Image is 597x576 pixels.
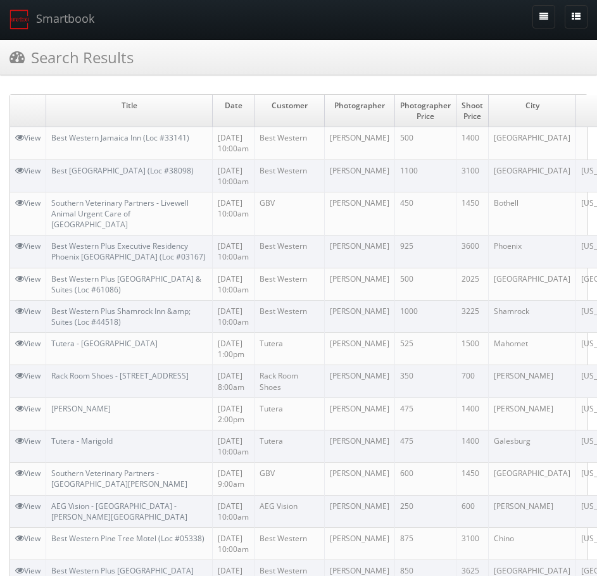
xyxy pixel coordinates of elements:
td: City [489,95,576,127]
a: View [15,565,41,576]
a: AEG Vision - [GEOGRAPHIC_DATA] - [PERSON_NAME][GEOGRAPHIC_DATA] [51,501,187,522]
td: [PERSON_NAME] [325,495,395,527]
td: [PERSON_NAME] [325,430,395,462]
td: Galesburg [489,430,576,462]
td: [GEOGRAPHIC_DATA] [489,463,576,495]
td: 700 [456,365,489,398]
td: 600 [395,463,456,495]
td: 1400 [456,430,489,462]
td: Shoot Price [456,95,489,127]
td: Tutera [255,430,325,462]
td: [DATE] 10:00am [213,527,255,560]
td: 1100 [395,160,456,192]
a: View [15,501,41,511]
td: 525 [395,333,456,365]
td: 3600 [456,235,489,268]
td: [DATE] 10:00am [213,430,255,462]
td: 475 [395,430,456,462]
a: Best Western Plus Executive Residency Phoenix [GEOGRAPHIC_DATA] (Loc #03167) [51,241,206,262]
td: [DATE] 10:00am [213,192,255,235]
td: 1450 [456,463,489,495]
td: [DATE] 9:00am [213,463,255,495]
td: 3100 [456,527,489,560]
td: Best Western [255,127,325,160]
td: [GEOGRAPHIC_DATA] [489,268,576,300]
a: View [15,435,41,446]
td: 250 [395,495,456,527]
img: smartbook-logo.png [9,9,30,30]
td: GBV [255,192,325,235]
td: 3225 [456,300,489,332]
a: View [15,370,41,381]
td: Best Western [255,300,325,332]
td: 1400 [456,127,489,160]
td: Tutera [255,398,325,430]
a: Best Western Plus [GEOGRAPHIC_DATA] & Suites (Loc #61086) [51,273,201,295]
a: View [15,165,41,176]
td: [DATE] 2:00pm [213,398,255,430]
td: 450 [395,192,456,235]
td: 475 [395,398,456,430]
td: Date [213,95,255,127]
td: 500 [395,127,456,160]
td: [GEOGRAPHIC_DATA] [489,160,576,192]
a: View [15,241,41,251]
td: [DATE] 10:00am [213,160,255,192]
td: [PERSON_NAME] [489,398,576,430]
td: AEG Vision [255,495,325,527]
td: Best Western [255,527,325,560]
a: Tutera - Marigold [51,435,113,446]
td: [DATE] 8:00am [213,365,255,398]
a: Tutera - [GEOGRAPHIC_DATA] [51,338,158,349]
a: [PERSON_NAME] [51,403,111,414]
td: Best Western [255,235,325,268]
td: Tutera [255,333,325,365]
a: View [15,197,41,208]
td: 925 [395,235,456,268]
td: Photographer Price [395,95,456,127]
td: Title [46,95,213,127]
td: [PERSON_NAME] [325,192,395,235]
td: [PERSON_NAME] [325,463,395,495]
td: 600 [456,495,489,527]
td: [PERSON_NAME] [325,127,395,160]
td: 3100 [456,160,489,192]
a: View [15,533,41,544]
td: [PERSON_NAME] [325,365,395,398]
td: [PERSON_NAME] [325,160,395,192]
td: Bothell [489,192,576,235]
td: 1400 [456,398,489,430]
td: Phoenix [489,235,576,268]
td: [DATE] 10:00am [213,127,255,160]
td: Rack Room Shoes [255,365,325,398]
td: 500 [395,268,456,300]
td: [PERSON_NAME] [325,235,395,268]
h3: Search Results [9,46,134,68]
td: GBV [255,463,325,495]
td: Best Western [255,160,325,192]
a: View [15,306,41,316]
td: 875 [395,527,456,560]
td: [DATE] 10:00am [213,495,255,527]
a: Best Western Pine Tree Motel (Loc #05338) [51,533,204,544]
a: Rack Room Shoes - [STREET_ADDRESS] [51,370,189,381]
td: [PERSON_NAME] [325,527,395,560]
a: Best [GEOGRAPHIC_DATA] (Loc #38098) [51,165,194,176]
td: 2025 [456,268,489,300]
td: [PERSON_NAME] [325,300,395,332]
td: [DATE] 10:00am [213,268,255,300]
a: Southern Veterinary Partners - [GEOGRAPHIC_DATA][PERSON_NAME] [51,468,187,489]
td: [DATE] 10:00am [213,300,255,332]
a: Best Western Plus Shamrock Inn &amp; Suites (Loc #44518) [51,306,191,327]
td: 350 [395,365,456,398]
td: Shamrock [489,300,576,332]
a: View [15,132,41,143]
td: [GEOGRAPHIC_DATA] [489,127,576,160]
td: [PERSON_NAME] [489,365,576,398]
a: Southern Veterinary Partners - Livewell Animal Urgent Care of [GEOGRAPHIC_DATA] [51,197,189,230]
td: 1500 [456,333,489,365]
td: [PERSON_NAME] [325,268,395,300]
td: 1450 [456,192,489,235]
td: Mahomet [489,333,576,365]
td: Photographer [325,95,395,127]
